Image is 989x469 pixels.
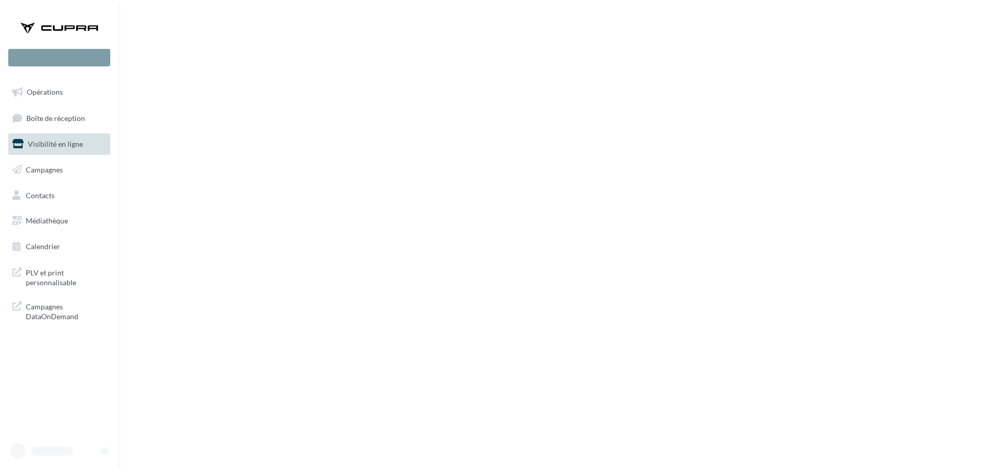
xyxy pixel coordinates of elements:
span: Opérations [27,88,63,96]
span: Calendrier [26,242,60,251]
span: Campagnes [26,165,63,174]
span: Campagnes DataOnDemand [26,300,106,322]
a: Contacts [6,185,112,206]
span: PLV et print personnalisable [26,266,106,288]
a: Calendrier [6,236,112,257]
a: PLV et print personnalisable [6,262,112,292]
a: Campagnes [6,159,112,181]
div: Nouvelle campagne [8,49,110,66]
span: Médiathèque [26,216,68,225]
a: Opérations [6,81,112,103]
span: Boîte de réception [26,113,85,122]
span: Contacts [26,190,55,199]
a: Boîte de réception [6,107,112,129]
a: Médiathèque [6,210,112,232]
a: Campagnes DataOnDemand [6,296,112,326]
a: Visibilité en ligne [6,133,112,155]
span: Visibilité en ligne [28,140,83,148]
